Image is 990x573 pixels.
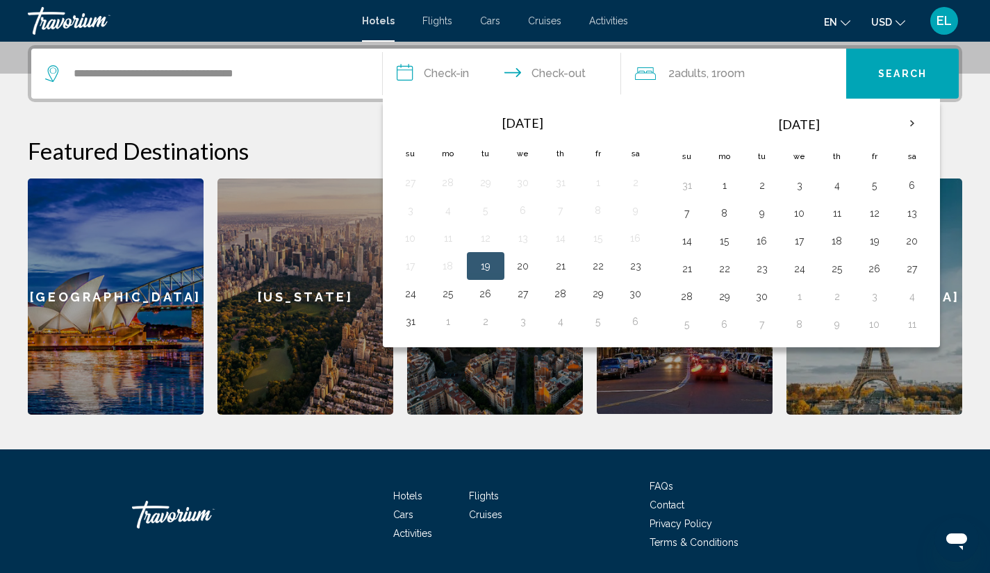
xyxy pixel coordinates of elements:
[751,231,773,251] button: Day 16
[469,509,502,520] a: Cruises
[625,201,647,220] button: Day 9
[587,284,609,304] button: Day 29
[362,15,395,26] a: Hotels
[650,481,673,492] a: FAQs
[893,108,931,140] button: Next month
[934,517,979,562] iframe: Button to launch messaging window
[393,509,413,520] a: Cars
[713,259,736,279] button: Day 22
[587,201,609,220] button: Day 8
[28,137,962,165] h2: Featured Destinations
[864,287,886,306] button: Day 3
[650,537,739,548] a: Terms & Conditions
[668,64,707,83] span: 2
[625,256,647,276] button: Day 23
[625,173,647,192] button: Day 2
[789,287,811,306] button: Day 1
[676,259,698,279] button: Day 21
[864,176,886,195] button: Day 5
[28,178,204,415] a: [GEOGRAPHIC_DATA]
[789,231,811,251] button: Day 17
[676,231,698,251] button: Day 14
[901,259,923,279] button: Day 27
[826,259,848,279] button: Day 25
[28,7,348,35] a: Travorium
[901,287,923,306] button: Day 4
[399,284,422,304] button: Day 24
[475,312,497,331] button: Day 2
[31,49,959,99] div: Search widget
[399,201,422,220] button: Day 3
[512,256,534,276] button: Day 20
[864,204,886,223] button: Day 12
[789,259,811,279] button: Day 24
[437,284,459,304] button: Day 25
[713,287,736,306] button: Day 29
[751,176,773,195] button: Day 2
[422,15,452,26] a: Flights
[587,173,609,192] button: Day 1
[713,315,736,334] button: Day 6
[528,15,561,26] a: Cruises
[625,284,647,304] button: Day 30
[469,490,499,501] a: Flights
[751,287,773,306] button: Day 30
[550,201,572,220] button: Day 7
[826,176,848,195] button: Day 4
[926,6,962,35] button: User Menu
[587,312,609,331] button: Day 5
[675,67,707,80] span: Adults
[937,14,952,28] span: EL
[475,229,497,248] button: Day 12
[429,108,617,138] th: [DATE]
[550,312,572,331] button: Day 4
[871,17,892,28] span: USD
[399,173,422,192] button: Day 27
[676,204,698,223] button: Day 7
[625,312,647,331] button: Day 6
[901,231,923,251] button: Day 20
[550,284,572,304] button: Day 28
[437,312,459,331] button: Day 1
[826,231,848,251] button: Day 18
[713,204,736,223] button: Day 8
[512,284,534,304] button: Day 27
[751,259,773,279] button: Day 23
[789,204,811,223] button: Day 10
[650,499,684,510] a: Contact
[217,178,393,415] a: [US_STATE]
[676,176,698,195] button: Day 31
[399,312,422,331] button: Day 31
[826,204,848,223] button: Day 11
[650,518,712,529] span: Privacy Policy
[475,256,497,276] button: Day 19
[871,12,905,32] button: Change currency
[713,231,736,251] button: Day 15
[878,69,927,80] span: Search
[550,256,572,276] button: Day 21
[864,259,886,279] button: Day 26
[789,176,811,195] button: Day 3
[864,315,886,334] button: Day 10
[846,49,959,99] button: Search
[475,284,497,304] button: Day 26
[393,528,432,539] a: Activities
[751,315,773,334] button: Day 7
[512,229,534,248] button: Day 13
[789,315,811,334] button: Day 8
[676,287,698,306] button: Day 28
[707,64,745,83] span: , 1
[589,15,628,26] a: Activities
[132,494,271,535] a: Travorium
[621,49,846,99] button: Travelers: 2 adults, 0 children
